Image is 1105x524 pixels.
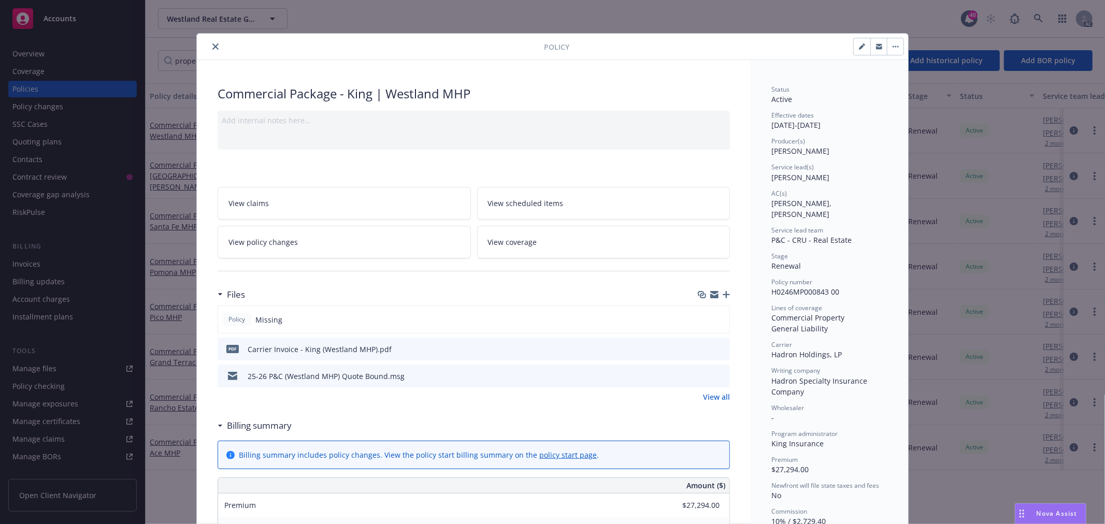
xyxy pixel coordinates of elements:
div: Carrier Invoice - King (Westland MHP).pdf [248,344,392,355]
span: Producer(s) [771,137,805,145]
span: Commission [771,507,807,516]
h3: Billing summary [227,419,292,432]
span: pdf [226,345,239,353]
a: policy start page [539,450,597,460]
span: [PERSON_NAME] [771,172,829,182]
span: Newfront will file state taxes and fees [771,481,879,490]
div: [DATE] - [DATE] [771,111,887,130]
div: Commercial Package - King | Westland MHP [218,85,730,103]
span: Wholesaler [771,403,804,412]
button: download file [700,344,708,355]
span: AC(s) [771,189,787,198]
a: View policy changes [218,226,471,258]
span: - [771,413,774,423]
span: Stage [771,252,788,260]
span: View policy changes [228,237,298,248]
div: Files [218,288,245,301]
h3: Files [227,288,245,301]
span: Effective dates [771,111,814,120]
span: $27,294.00 [771,464,809,474]
span: [PERSON_NAME] [771,146,829,156]
a: View scheduled items [477,187,730,220]
span: Missing [255,314,282,325]
span: Hadron Specialty Insurance Company [771,376,869,397]
span: Hadron Holdings, LP [771,350,842,359]
button: Nova Assist [1015,503,1086,524]
span: Writing company [771,366,820,375]
span: Nova Assist [1037,509,1078,518]
span: Service lead(s) [771,163,814,171]
a: View claims [218,187,471,220]
button: preview file [716,371,726,382]
span: Policy [226,315,247,324]
span: Amount ($) [686,480,725,491]
span: King Insurance [771,439,824,448]
span: [PERSON_NAME], [PERSON_NAME] [771,198,834,219]
span: Premium [224,500,256,510]
div: Drag to move [1015,504,1028,523]
span: View scheduled items [488,198,564,209]
span: Policy [544,41,569,52]
span: Program administrator [771,429,838,438]
span: Active [771,94,792,104]
a: View coverage [477,226,730,258]
div: Add internal notes here... [222,115,726,126]
div: Billing summary [218,419,292,432]
span: Service lead team [771,226,823,235]
span: P&C - CRU - Real Estate [771,235,852,245]
input: 0.00 [658,498,726,513]
span: Premium [771,455,798,464]
span: H0246MP000843 00 [771,287,839,297]
span: Lines of coverage [771,303,822,312]
div: Commercial Property [771,312,887,323]
span: View coverage [488,237,537,248]
button: preview file [716,344,726,355]
span: Status [771,85,790,94]
div: General Liability [771,323,887,334]
button: download file [700,371,708,382]
span: Policy number [771,278,812,286]
div: Billing summary includes policy changes. View the policy start billing summary on the . [239,449,599,460]
span: No [771,490,781,500]
span: Renewal [771,261,801,271]
a: View all [703,391,730,402]
span: View claims [228,198,269,209]
div: 25-26 P&C (Westland MHP) Quote Bound.msg [248,371,405,382]
button: close [209,40,222,53]
span: Carrier [771,340,792,349]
